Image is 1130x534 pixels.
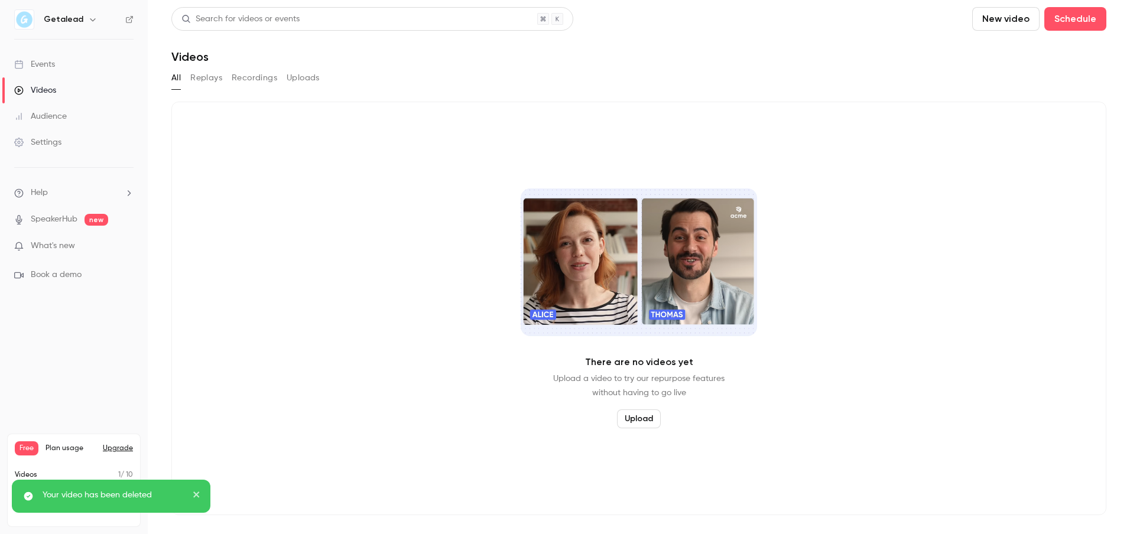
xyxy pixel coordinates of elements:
[14,110,67,122] div: Audience
[15,10,34,29] img: Getalead
[14,136,61,148] div: Settings
[31,187,48,199] span: Help
[118,471,121,478] span: 1
[31,213,77,226] a: SpeakerHub
[190,69,222,87] button: Replays
[171,50,209,64] h1: Videos
[617,409,661,428] button: Upload
[193,489,201,503] button: close
[31,240,75,252] span: What's new
[171,7,1106,527] section: Videos
[171,69,181,87] button: All
[287,69,320,87] button: Uploads
[1044,7,1106,31] button: Schedule
[119,241,134,252] iframe: Noticeable Trigger
[14,187,134,199] li: help-dropdown-opener
[585,355,693,369] p: There are no videos yet
[43,489,184,501] p: Your video has been deleted
[85,214,108,226] span: new
[232,69,277,87] button: Recordings
[15,470,37,480] p: Videos
[14,84,56,96] div: Videos
[46,444,96,453] span: Plan usage
[44,14,83,25] h6: Getalead
[14,58,55,70] div: Events
[103,444,133,453] button: Upgrade
[972,7,1040,31] button: New video
[553,372,725,400] p: Upload a video to try our repurpose features without having to go live
[118,470,133,480] p: / 10
[15,441,38,455] span: Free
[181,13,300,25] div: Search for videos or events
[31,269,82,281] span: Book a demo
